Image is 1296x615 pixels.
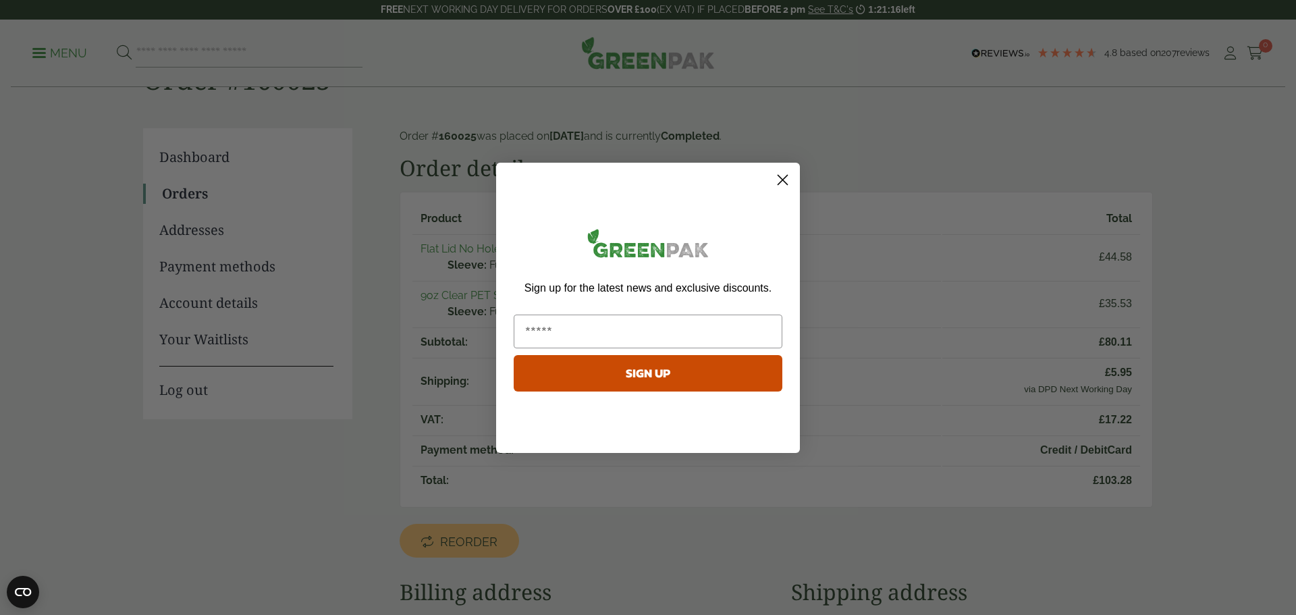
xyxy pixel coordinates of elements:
button: SIGN UP [514,355,782,392]
button: Close dialog [771,168,794,192]
img: greenpak_logo [514,223,782,269]
button: Open CMP widget [7,576,39,608]
input: Email [514,315,782,348]
span: Sign up for the latest news and exclusive discounts. [524,282,772,294]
